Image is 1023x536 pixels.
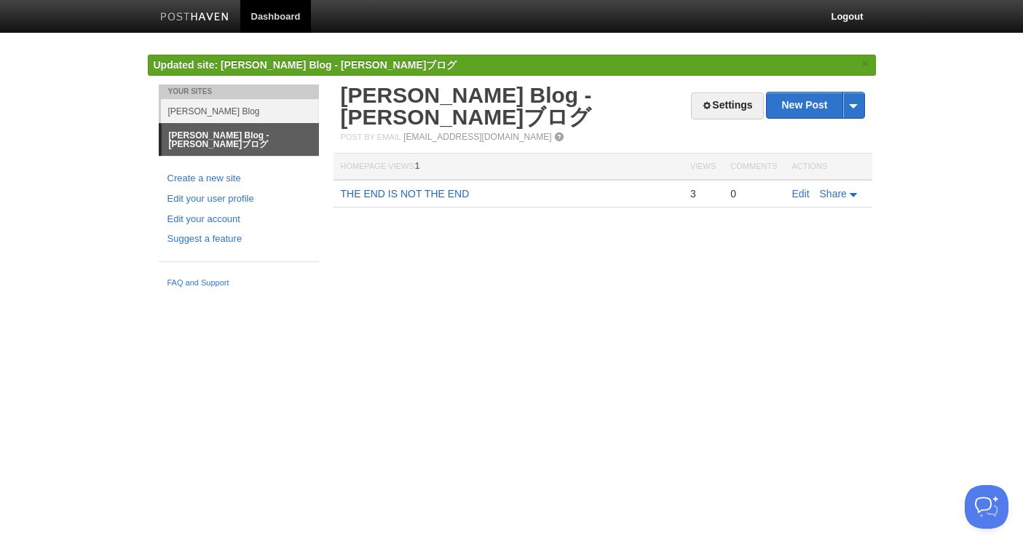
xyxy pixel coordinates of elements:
[162,124,319,156] a: [PERSON_NAME] Blog - [PERSON_NAME]ブログ
[341,83,592,129] a: [PERSON_NAME] Blog - [PERSON_NAME]ブログ
[341,188,470,200] a: THE END IS NOT THE END
[965,485,1008,529] iframe: Help Scout Beacon - Open
[167,277,310,290] a: FAQ and Support
[154,59,457,71] span: Updated site: [PERSON_NAME] Blog - [PERSON_NAME]ブログ
[333,154,683,181] th: Homepage Views
[160,12,229,23] img: Posthaven-bar
[341,133,401,141] span: Post by Email
[415,161,420,171] span: 1
[167,212,310,227] a: Edit your account
[723,154,784,181] th: Comments
[683,154,723,181] th: Views
[730,187,777,200] div: 0
[167,171,310,186] a: Create a new site
[785,154,872,181] th: Actions
[167,232,310,247] a: Suggest a feature
[859,55,872,73] a: ×
[820,188,847,200] span: Share
[792,188,810,200] a: Edit
[403,132,551,142] a: [EMAIL_ADDRESS][DOMAIN_NAME]
[690,187,716,200] div: 3
[161,99,319,123] a: [PERSON_NAME] Blog
[167,192,310,207] a: Edit your user profile
[159,84,319,99] li: Your Sites
[691,92,763,119] a: Settings
[767,92,864,118] a: New Post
